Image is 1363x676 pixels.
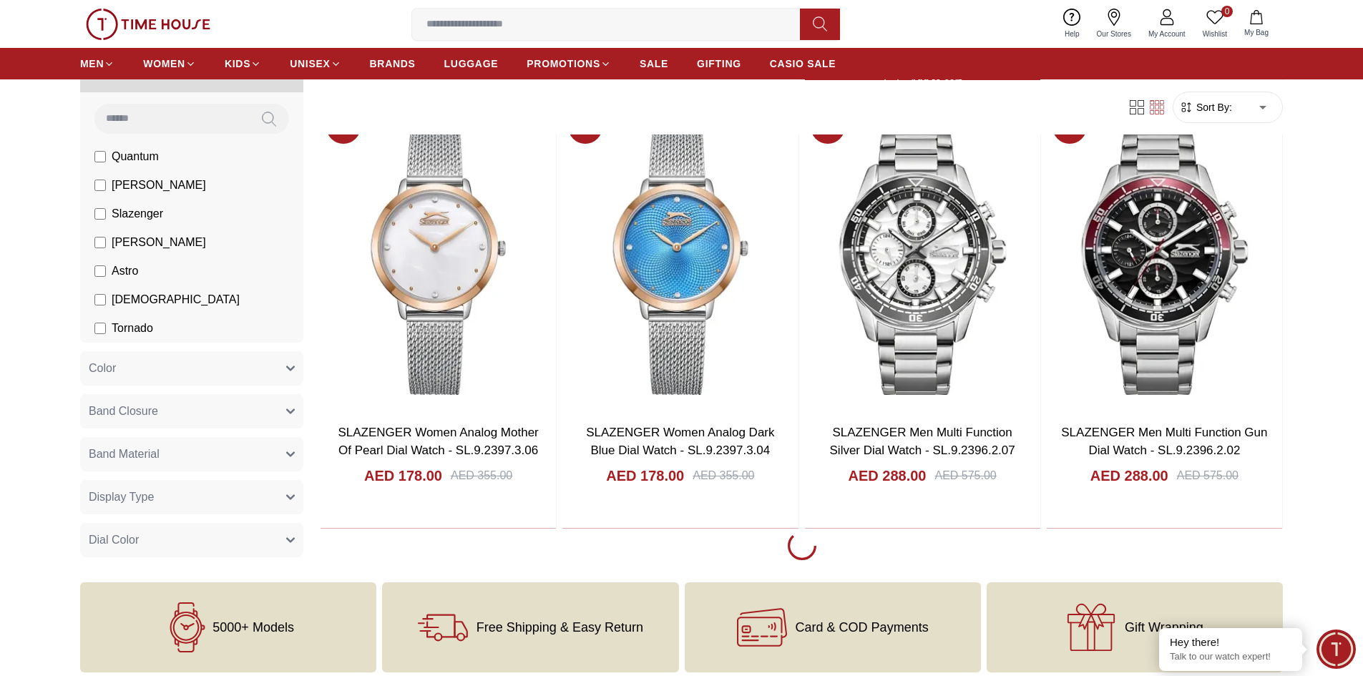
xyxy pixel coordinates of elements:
[225,51,261,77] a: KIDS
[1197,29,1233,39] span: Wishlist
[290,57,330,71] span: UNISEX
[338,426,538,458] a: SLAZENGER Women Analog Mother Of Pearl Dial Watch - SL.9.2397.3.06
[1125,620,1203,635] span: Gift Wrapping
[94,180,106,191] input: [PERSON_NAME]
[1194,6,1236,42] a: 0Wishlist
[1061,426,1267,458] a: SLAZENGER Men Multi Function Gun Dial Watch - SL.9.2396.2.02
[1059,29,1085,39] span: Help
[1193,100,1232,114] span: Sort By:
[112,263,138,280] span: Astro
[94,208,106,220] input: Slazenger
[640,57,668,71] span: SALE
[527,51,611,77] a: PROMOTIONS
[94,294,106,305] input: [DEMOGRAPHIC_DATA]
[1236,7,1277,41] button: My Bag
[1221,6,1233,17] span: 0
[80,523,303,557] button: Dial Color
[477,620,643,635] span: Free Shipping & Easy Return
[1090,466,1168,486] h4: AED 288.00
[1316,630,1356,669] div: Chat Widget
[697,57,741,71] span: GIFTING
[80,351,303,386] button: Color
[1088,6,1140,42] a: Our Stores
[89,360,116,377] span: Color
[1056,6,1088,42] a: Help
[143,57,185,71] span: WOMEN
[112,148,159,165] span: Quantum
[1047,104,1282,411] img: SLAZENGER Men Multi Function Gun Dial Watch - SL.9.2396.2.02
[451,467,512,484] div: AED 355.00
[1239,27,1274,38] span: My Bag
[562,104,798,411] img: SLAZENGER Women Analog Dark Blue Dial Watch - SL.9.2397.3.04
[693,467,754,484] div: AED 355.00
[80,51,114,77] a: MEN
[1170,651,1291,663] p: Talk to our watch expert!
[849,466,927,486] h4: AED 288.00
[444,51,499,77] a: LUGGAGE
[370,51,416,77] a: BRANDS
[1143,29,1191,39] span: My Account
[770,57,836,71] span: CASIO SALE
[1170,635,1291,650] div: Hey there!
[112,205,163,222] span: Slazenger
[1177,467,1239,484] div: AED 575.00
[527,57,600,71] span: PROMOTIONS
[112,320,153,337] span: Tornado
[606,466,684,486] h4: AED 178.00
[112,234,206,251] span: [PERSON_NAME]
[94,151,106,162] input: Quantum
[830,426,1015,458] a: SLAZENGER Men Multi Function Silver Dial Watch - SL.9.2396.2.07
[89,403,158,420] span: Band Closure
[80,480,303,514] button: Display Type
[89,489,154,506] span: Display Type
[697,51,741,77] a: GIFTING
[94,323,106,334] input: Tornado
[94,265,106,277] input: Astro
[112,177,206,194] span: [PERSON_NAME]
[143,51,196,77] a: WOMEN
[321,104,556,411] img: SLAZENGER Women Analog Mother Of Pearl Dial Watch - SL.9.2397.3.06
[80,437,303,471] button: Band Material
[444,57,499,71] span: LUGGAGE
[796,620,929,635] span: Card & COD Payments
[364,466,442,486] h4: AED 178.00
[1091,29,1137,39] span: Our Stores
[770,51,836,77] a: CASIO SALE
[86,9,210,40] img: ...
[80,57,104,71] span: MEN
[640,51,668,77] a: SALE
[94,237,106,248] input: [PERSON_NAME]
[805,104,1040,411] img: SLAZENGER Men Multi Function Silver Dial Watch - SL.9.2396.2.07
[225,57,250,71] span: KIDS
[89,532,139,549] span: Dial Color
[586,426,774,458] a: SLAZENGER Women Analog Dark Blue Dial Watch - SL.9.2397.3.04
[212,620,294,635] span: 5000+ Models
[290,51,341,77] a: UNISEX
[934,467,996,484] div: AED 575.00
[112,291,240,308] span: [DEMOGRAPHIC_DATA]
[1179,100,1232,114] button: Sort By:
[370,57,416,71] span: BRANDS
[89,446,160,463] span: Band Material
[80,394,303,428] button: Band Closure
